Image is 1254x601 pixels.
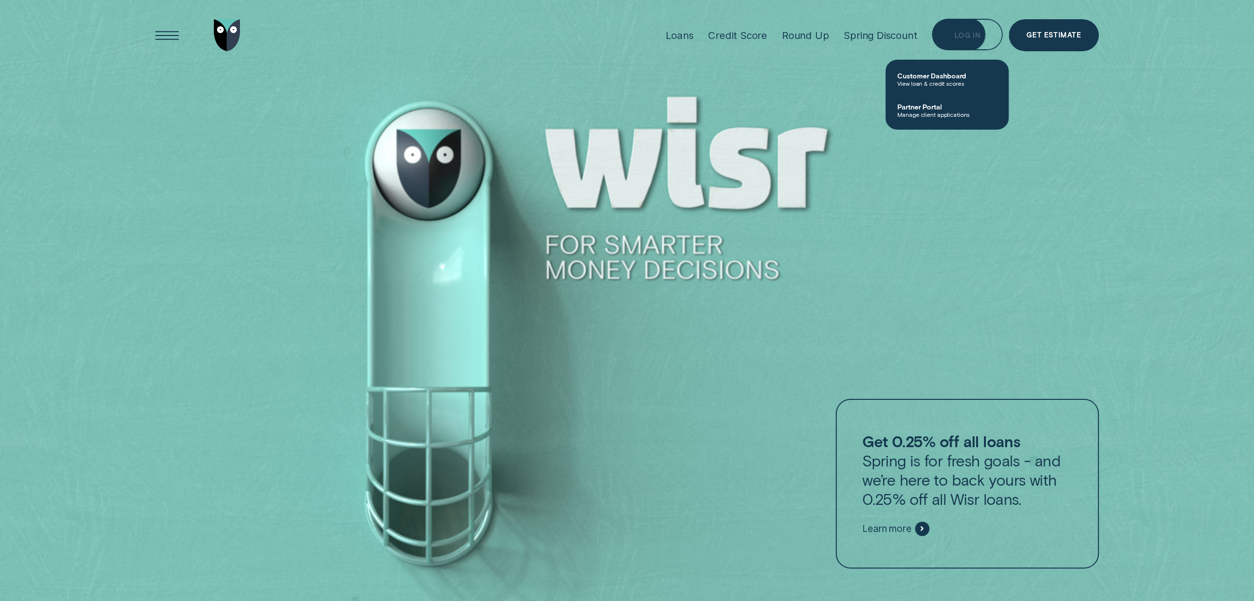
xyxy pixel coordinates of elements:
div: Round Up [782,29,829,41]
span: Customer Dashboard [897,71,997,80]
a: Get 0.25% off all loansSpring is for fresh goals - and we’re here to back yours with 0.25% off al... [836,399,1099,568]
span: Partner Portal [897,103,997,111]
p: Spring is for fresh goals - and we’re here to back yours with 0.25% off all Wisr loans. [862,431,1072,508]
div: Loans [666,29,693,41]
a: Get Estimate [1009,19,1099,51]
button: Log in [932,19,1003,51]
button: Open Menu [151,19,183,51]
a: Partner PortalManage client applications [885,95,1009,126]
span: View loan & credit scores [897,80,997,87]
div: Credit Score [708,29,767,41]
strong: Get 0.25% off all loans [862,432,1020,450]
a: Customer DashboardView loan & credit scores [885,64,1009,95]
span: Manage client applications [897,111,997,118]
span: Learn more [862,523,911,534]
img: Wisr [214,19,240,51]
div: Spring Discount [844,29,917,41]
div: Log in [954,33,980,39]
